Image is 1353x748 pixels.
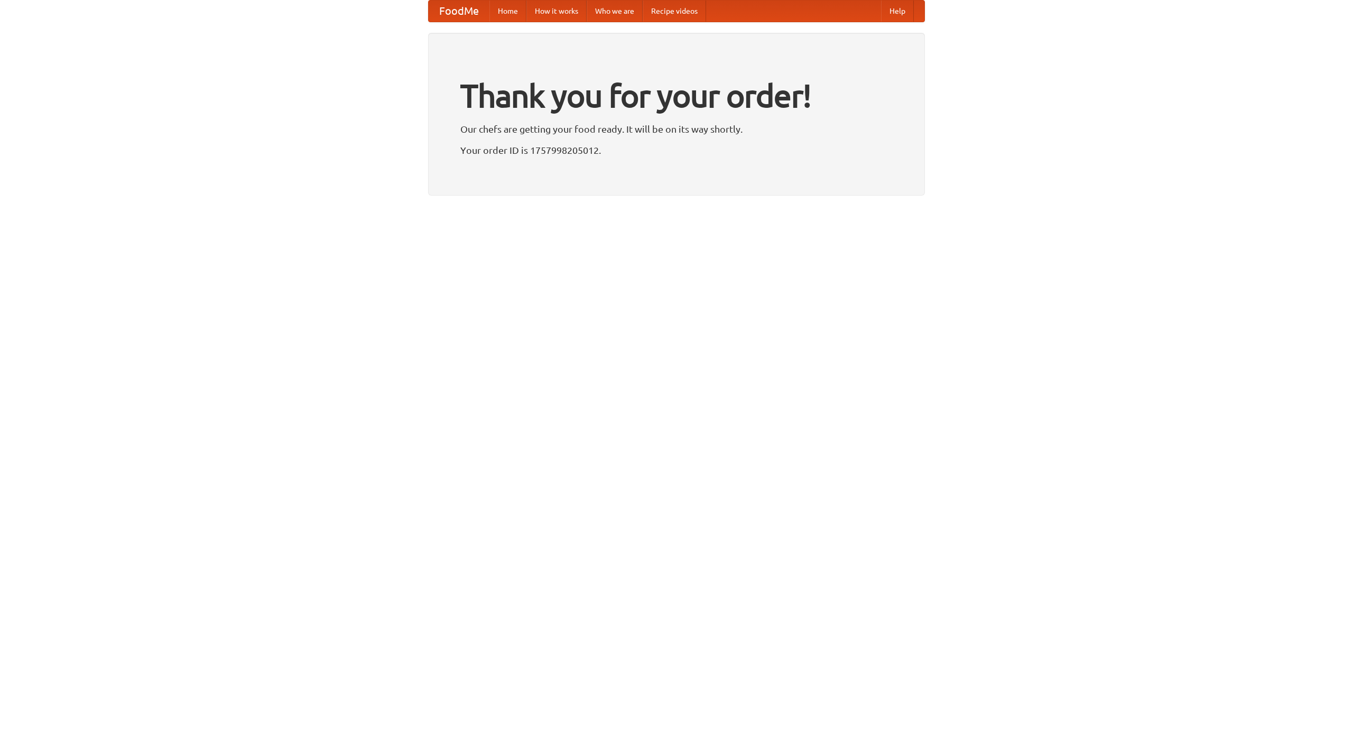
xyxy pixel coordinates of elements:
p: Our chefs are getting your food ready. It will be on its way shortly. [460,121,893,137]
a: How it works [526,1,587,22]
a: Home [489,1,526,22]
h1: Thank you for your order! [460,70,893,121]
a: Help [881,1,914,22]
p: Your order ID is 1757998205012. [460,142,893,158]
a: Recipe videos [643,1,706,22]
a: Who we are [587,1,643,22]
a: FoodMe [429,1,489,22]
